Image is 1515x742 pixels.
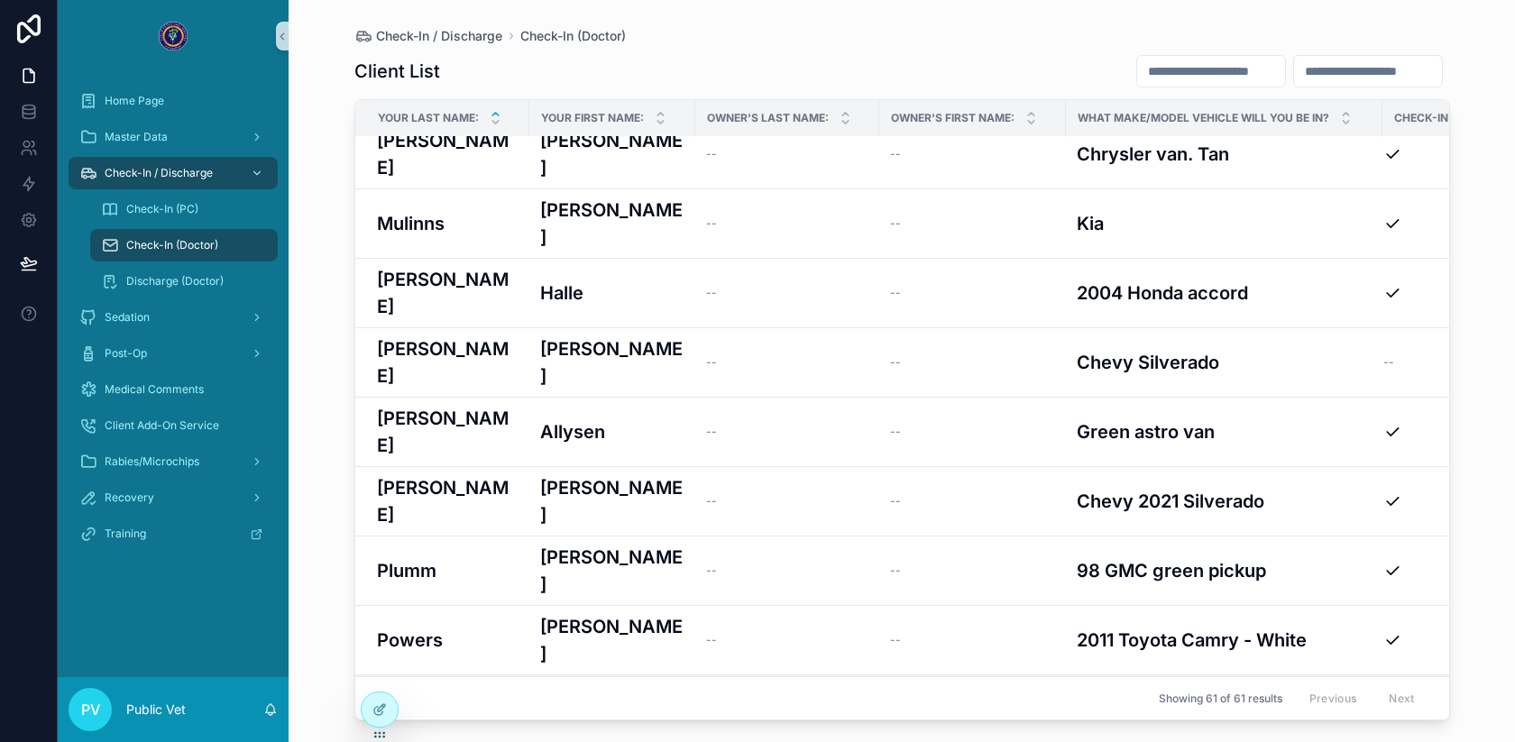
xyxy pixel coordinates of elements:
[377,335,519,389] a: [PERSON_NAME]
[1383,355,1498,370] a: --
[706,216,868,231] a: --
[69,337,278,370] a: Post-Op
[540,474,684,528] a: [PERSON_NAME]
[377,210,445,237] h3: Mulinns
[105,490,154,505] span: Recovery
[706,425,717,439] span: --
[377,557,519,584] a: Plumm
[378,111,479,125] span: Your Last Name:
[540,197,684,251] h3: [PERSON_NAME]
[105,527,146,541] span: Training
[105,382,204,397] span: Medical Comments
[706,494,717,508] span: --
[890,147,1055,161] a: --
[105,94,164,108] span: Home Page
[890,286,901,300] span: --
[105,310,150,325] span: Sedation
[890,633,1055,647] a: --
[890,425,901,439] span: --
[706,147,868,161] a: --
[540,418,684,445] a: Allysen
[1077,627,1372,654] a: 2011 Toyota Camry - White
[90,265,278,298] a: Discharge (Doctor)
[1077,210,1372,237] a: Kia
[890,494,1055,508] a: --
[891,111,1015,125] span: Owner's First Name:
[1077,488,1264,515] h3: Chevy 2021 Silverado
[541,111,644,125] span: Your First Name:
[69,445,278,478] a: Rabies/Microchips
[1077,627,1307,654] h3: 2011 Toyota Camry - White
[1077,141,1372,168] a: Chrysler van. Tan
[890,286,1055,300] a: --
[1078,111,1329,125] span: What Make/Model Vehicle Will You Be In?
[377,557,436,584] h3: Plumm
[1077,557,1372,584] a: 98 GMC green pickup
[540,279,684,307] a: Halle
[69,85,278,117] a: Home Page
[540,544,684,598] a: [PERSON_NAME]
[126,238,218,252] span: Check-In (Doctor)
[1077,557,1266,584] h3: 98 GMC green pickup
[58,72,289,573] div: scrollable content
[890,563,901,578] span: --
[890,216,1055,231] a: --
[126,274,224,289] span: Discharge (Doctor)
[706,286,717,300] span: --
[540,613,684,667] a: [PERSON_NAME]
[90,229,278,261] a: Check-In (Doctor)
[707,111,829,125] span: Owner's Last Name:
[706,147,717,161] span: --
[105,418,219,433] span: Client Add-On Service
[69,157,278,189] a: Check-In / Discharge
[706,633,717,647] span: --
[1077,141,1229,168] h3: Chrysler van. Tan
[540,279,583,307] h3: Halle
[1077,349,1219,376] h3: Chevy Silverado
[159,22,188,50] img: App logo
[706,494,868,508] a: --
[105,454,199,469] span: Rabies/Microchips
[105,346,147,361] span: Post-Op
[540,335,684,389] a: [PERSON_NAME]
[69,373,278,406] a: Medical Comments
[354,27,502,45] a: Check-In / Discharge
[890,633,901,647] span: --
[890,147,901,161] span: --
[81,699,100,720] span: PV
[354,59,440,84] h1: Client List
[69,301,278,334] a: Sedation
[69,518,278,550] a: Training
[377,474,519,528] a: [PERSON_NAME]
[540,127,684,181] a: [PERSON_NAME]
[890,563,1055,578] a: --
[377,627,443,654] h3: Powers
[1394,111,1485,125] span: Check-In Finalized?
[105,166,213,180] span: Check-In / Discharge
[376,27,502,45] span: Check-In / Discharge
[69,121,278,153] a: Master Data
[377,127,519,181] a: [PERSON_NAME]
[377,627,519,654] a: Powers
[890,355,1055,370] a: --
[890,425,1055,439] a: --
[890,494,901,508] span: --
[706,563,868,578] a: --
[520,27,626,45] a: Check-In (Doctor)
[126,202,198,216] span: Check-In (PC)
[706,355,717,370] span: --
[1077,279,1248,307] h3: 2004 Honda accord
[1077,349,1372,376] a: Chevy Silverado
[377,405,519,459] a: [PERSON_NAME]
[890,355,901,370] span: --
[1077,418,1372,445] a: Green astro van
[706,425,868,439] a: --
[1077,279,1372,307] a: 2004 Honda accord
[706,286,868,300] a: --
